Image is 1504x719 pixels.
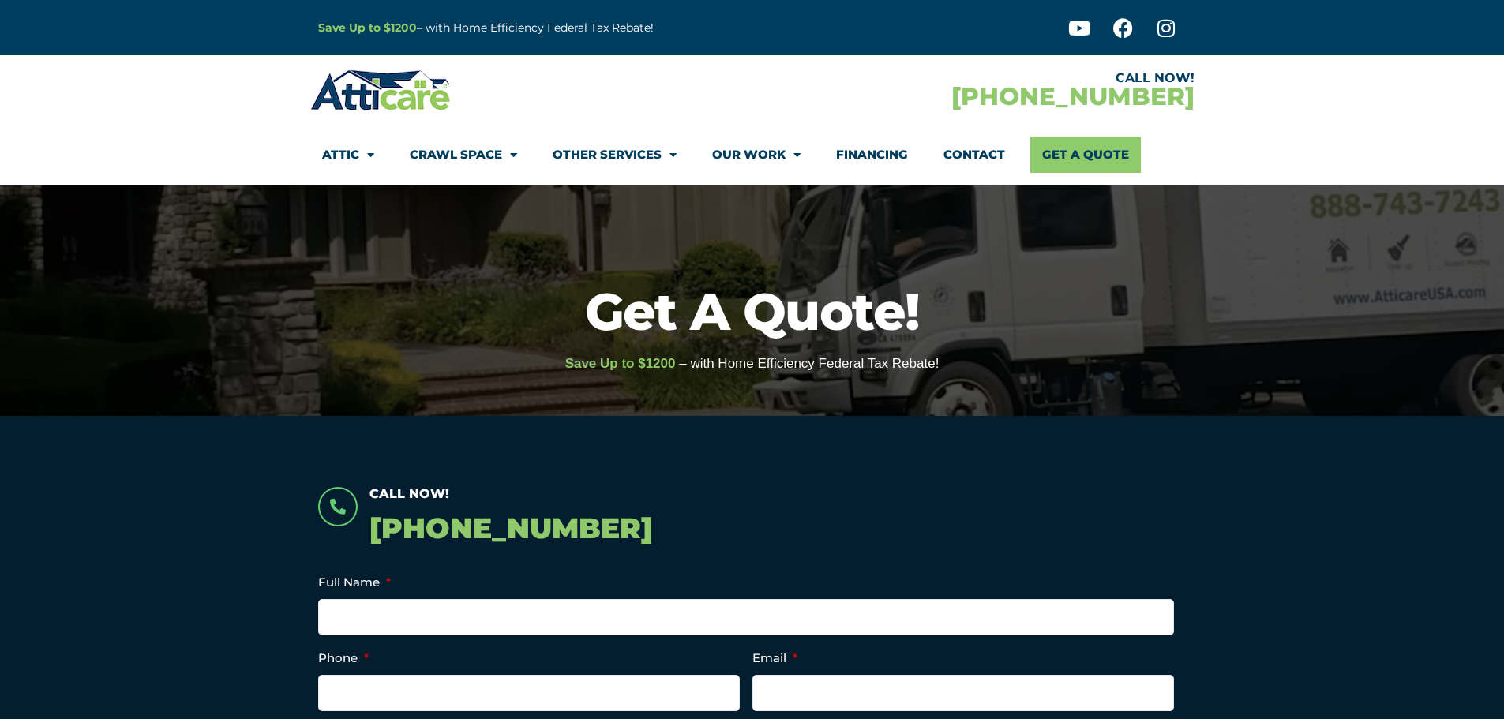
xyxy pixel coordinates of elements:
[8,286,1496,337] h1: Get A Quote!
[1030,137,1141,173] a: Get A Quote
[318,21,417,35] a: Save Up to $1200
[943,137,1005,173] a: Contact
[712,137,801,173] a: Our Work
[318,19,830,37] p: – with Home Efficiency Federal Tax Rebate!
[836,137,908,173] a: Financing
[322,137,1183,173] nav: Menu
[565,356,676,371] span: Save Up to $1200
[318,650,369,666] label: Phone
[322,137,374,173] a: Attic
[553,137,677,173] a: Other Services
[679,356,939,371] span: – with Home Efficiency Federal Tax Rebate!
[369,486,449,501] span: Call Now!
[318,575,391,590] label: Full Name
[752,650,797,666] label: Email
[752,72,1195,84] div: CALL NOW!
[410,137,517,173] a: Crawl Space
